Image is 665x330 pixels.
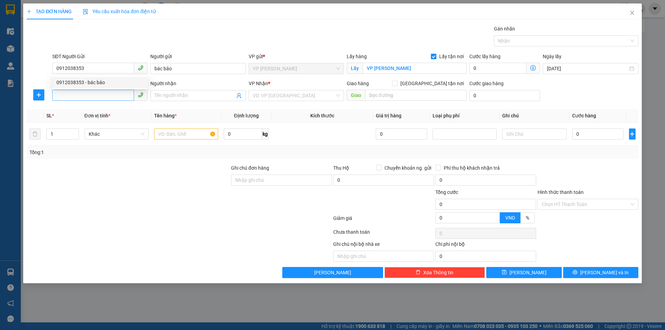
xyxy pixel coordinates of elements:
[494,26,515,32] label: Gán nhãn
[423,269,453,276] span: Xóa Thông tin
[435,189,458,195] span: Tổng cước
[33,89,44,100] button: plus
[231,175,332,186] input: Ghi chú đơn hàng
[436,53,467,60] span: Lấy tận nơi
[347,54,367,59] span: Lấy hàng
[282,267,383,278] button: [PERSON_NAME]
[629,128,636,140] button: plus
[52,53,148,60] div: SĐT Người Gửi
[365,90,467,101] input: Dọc đường
[83,9,88,15] img: icon
[573,270,577,275] span: printer
[538,189,584,195] label: Hình thức thanh toán
[502,128,566,140] input: Ghi Chú
[52,77,148,88] div: 0912038353 - bác bảo
[543,54,561,59] label: Ngày lấy
[332,214,435,226] div: Giảm giá
[469,81,504,86] label: Cước giao hàng
[563,267,638,278] button: printer[PERSON_NAME] và In
[547,65,628,72] input: Ngày lấy
[314,269,351,276] span: [PERSON_NAME]
[398,80,467,87] span: [GEOGRAPHIC_DATA] tận nơi
[85,113,110,118] span: Đơn vị tính
[154,113,177,118] span: Tên hàng
[249,81,268,86] span: VP Nhận
[416,270,420,275] span: delete
[56,79,143,86] div: 0912038353 - bác bảo
[138,65,143,71] span: phone
[29,128,41,140] button: delete
[150,53,246,60] div: Người gửi
[333,251,434,262] input: Nhập ghi chú
[347,63,363,74] span: Lấy
[249,53,344,60] div: VP gửi
[236,93,242,98] span: user-add
[332,228,435,240] div: Chưa thanh toán
[384,267,485,278] button: deleteXóa Thông tin
[629,131,635,137] span: plus
[376,113,401,118] span: Giá trị hàng
[34,92,44,98] span: plus
[231,165,269,171] label: Ghi chú đơn hàng
[310,113,334,118] span: Kích thước
[376,128,427,140] input: 0
[469,54,500,59] label: Cước lấy hàng
[629,10,635,16] span: close
[499,109,569,123] th: Ghi chú
[572,113,596,118] span: Cước hàng
[262,128,269,140] span: kg
[363,63,467,74] input: Lấy tận nơi
[347,81,369,86] span: Giao hàng
[89,129,144,139] span: Khác
[253,63,340,74] span: VP THANH CHƯƠNG
[435,240,536,251] div: Chi phí nội bộ
[29,149,257,156] div: Tổng: 1
[27,9,32,14] span: plus
[382,164,434,172] span: Chuyển khoản ng. gửi
[150,80,246,87] div: Người nhận
[469,63,526,74] input: Cước lấy hàng
[430,109,499,123] th: Loại phụ phí
[333,240,434,251] div: Ghi chú nội bộ nhà xe
[486,267,561,278] button: save[PERSON_NAME]
[469,90,540,101] input: Cước giao hàng
[138,92,143,98] span: phone
[347,90,365,101] span: Giao
[509,269,547,276] span: [PERSON_NAME]
[530,65,536,71] span: dollar-circle
[234,113,258,118] span: Định lượng
[622,3,642,23] button: Close
[580,269,629,276] span: [PERSON_NAME] và In
[83,9,156,14] span: Yêu cầu xuất hóa đơn điện tử
[505,215,515,221] span: VND
[27,9,72,14] span: TẠO ĐƠN HÀNG
[502,270,507,275] span: save
[46,113,52,118] span: SL
[441,164,503,172] span: Phí thu hộ khách nhận trả
[154,128,218,140] input: VD: Bàn, Ghế
[333,165,349,171] span: Thu Hộ
[526,215,529,221] span: %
